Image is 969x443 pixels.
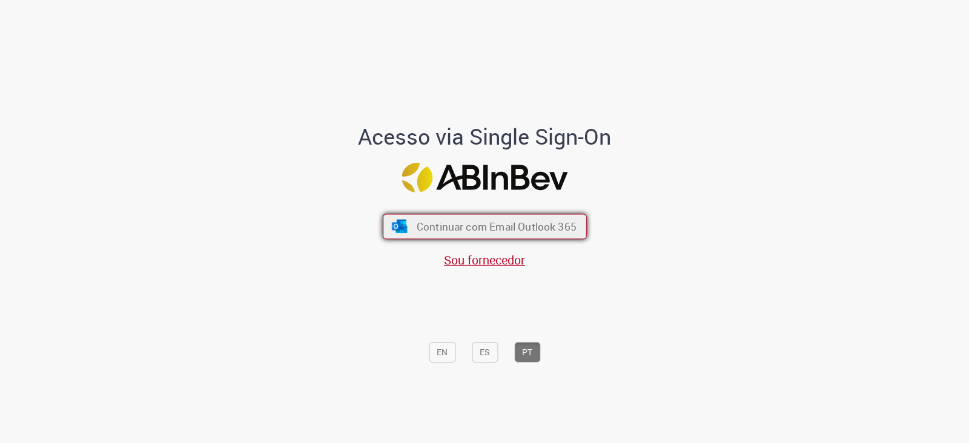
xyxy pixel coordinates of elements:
button: ícone Azure/Microsoft 360 Continuar com Email Outlook 365 [383,214,587,240]
button: PT [514,342,540,363]
img: ícone Azure/Microsoft 360 [391,220,408,233]
button: EN [429,342,455,363]
button: ES [472,342,498,363]
img: Logo ABInBev [402,163,567,192]
span: Continuar com Email Outlook 365 [416,220,576,234]
h1: Acesso via Single Sign-On [317,125,653,149]
a: Sou fornecedor [444,252,525,268]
